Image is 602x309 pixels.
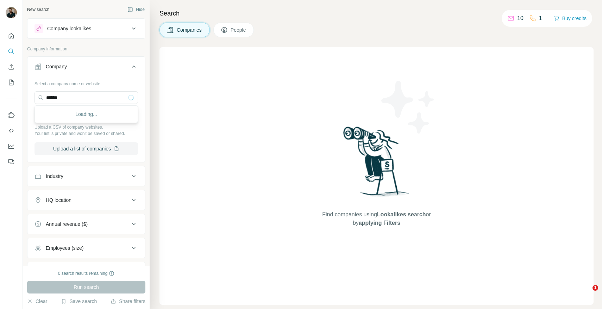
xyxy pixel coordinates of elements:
button: Industry [27,168,145,185]
p: Your list is private and won't be saved or shared. [35,130,138,137]
p: Upload a CSV of company websites. [35,124,138,130]
img: Surfe Illustration - Woman searching with binoculars [340,125,413,203]
button: Search [6,45,17,58]
button: Upload a list of companies [35,142,138,155]
button: Company lookalikes [27,20,145,37]
button: Hide [123,4,150,15]
button: Use Surfe API [6,124,17,137]
span: applying Filters [359,220,400,226]
button: HQ location [27,192,145,209]
h4: Search [159,8,594,18]
div: 0 search results remaining [58,270,115,277]
span: Find companies using or by [320,210,433,227]
p: 1 [539,14,542,23]
button: Share filters [111,298,145,305]
button: Save search [61,298,97,305]
button: Use Surfe on LinkedIn [6,109,17,122]
span: Lookalikes search [377,211,426,217]
button: Annual revenue ($) [27,216,145,233]
div: Select a company name or website [35,78,138,87]
button: Employees (size) [27,240,145,257]
p: 10 [517,14,523,23]
div: Company [46,63,67,70]
img: Avatar [6,7,17,18]
div: Industry [46,173,63,180]
button: My lists [6,76,17,89]
p: Company information [27,46,145,52]
button: Company [27,58,145,78]
button: Quick start [6,30,17,42]
button: Buy credits [554,13,587,23]
div: Annual revenue ($) [46,221,88,228]
span: Companies [177,26,202,33]
div: Company lookalikes [47,25,91,32]
button: Enrich CSV [6,61,17,73]
div: New search [27,6,49,13]
button: Feedback [6,155,17,168]
div: HQ location [46,197,71,204]
button: Clear [27,298,47,305]
div: Employees (size) [46,245,83,252]
div: Loading... [36,107,136,121]
iframe: Intercom live chat [578,285,595,302]
span: People [231,26,247,33]
span: 1 [592,285,598,291]
img: Surfe Illustration - Stars [377,75,440,139]
button: Technologies [27,264,145,280]
button: Dashboard [6,140,17,153]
